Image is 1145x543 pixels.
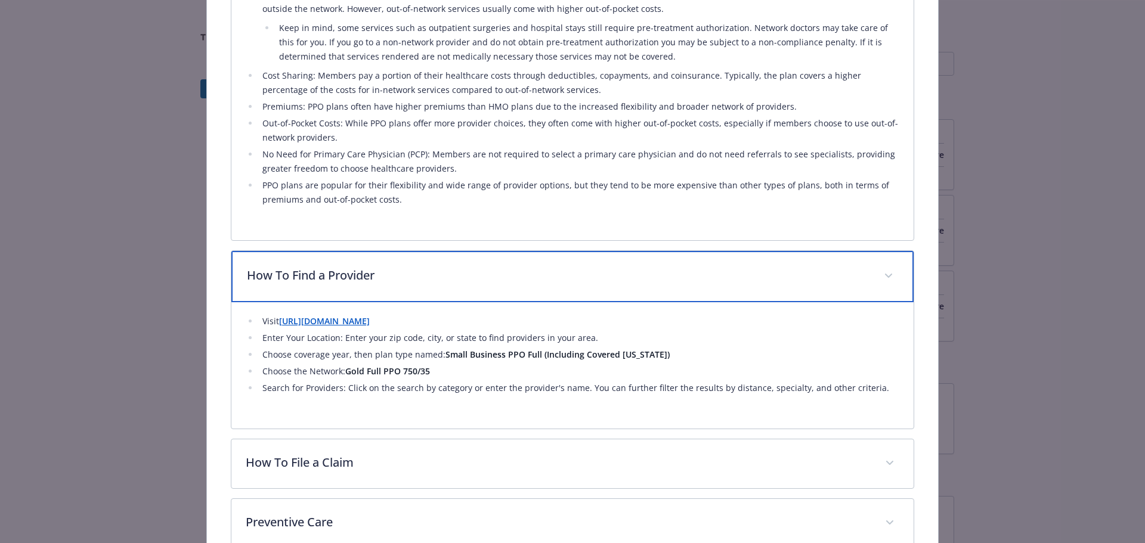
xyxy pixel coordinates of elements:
[247,266,870,284] p: How To Find a Provider
[246,454,871,471] p: How To File a Claim
[259,347,900,362] li: Choose coverage year, then plan type named:
[259,364,900,378] li: Choose the Network:
[246,513,871,531] p: Preventive Care
[259,147,900,176] li: No Need for Primary Care Physician (PCP): Members are not required to select a primary care physi...
[231,302,914,429] div: How To Find a Provider
[259,69,900,97] li: Cost Sharing: Members pay a portion of their healthcare costs through deductibles, copayments, an...
[276,21,900,64] li: Keep in mind, some services such as outpatient surgeries and hospital stays still require pre-tre...
[259,314,900,328] li: Visit
[345,365,430,377] strong: Gold Full PPO 750/35
[259,116,900,145] li: Out-of-Pocket Costs: While PPO plans offer more provider choices, they often come with higher out...
[445,349,670,360] strong: Small Business PPO Full (Including Covered [US_STATE])
[259,100,900,114] li: Premiums: PPO plans often have higher premiums than HMO plans due to the increased flexibility an...
[231,439,914,488] div: How To File a Claim
[259,381,900,395] li: Search for Providers: Click on the search by category or enter the provider's name. You can furth...
[231,251,914,302] div: How To Find a Provider
[259,331,900,345] li: Enter Your Location: Enter your zip code, city, or state to find providers in your area.
[279,315,370,327] a: [URL][DOMAIN_NAME]
[259,178,900,207] li: PPO plans are popular for their flexibility and wide range of provider options, but they tend to ...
